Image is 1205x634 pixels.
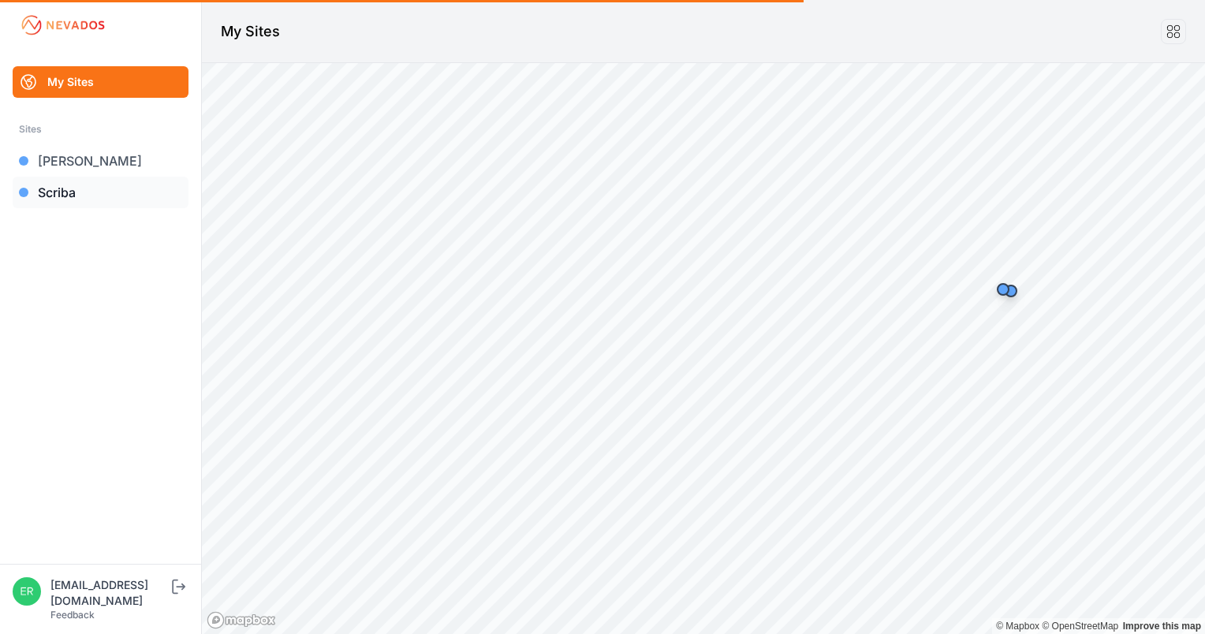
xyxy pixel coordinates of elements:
div: [EMAIL_ADDRESS][DOMAIN_NAME] [50,577,169,609]
img: ericc@groundsupportgroup.com [13,577,41,606]
a: OpenStreetMap [1042,621,1118,632]
img: Nevados [19,13,107,38]
div: Map marker [987,274,1019,305]
a: Mapbox logo [207,611,276,629]
a: [PERSON_NAME] [13,145,188,177]
a: Map feedback [1123,621,1201,632]
a: My Sites [13,66,188,98]
a: Feedback [50,609,95,621]
canvas: Map [202,63,1205,634]
h1: My Sites [221,21,280,43]
a: Scriba [13,177,188,208]
div: Sites [19,120,182,139]
a: Mapbox [996,621,1039,632]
